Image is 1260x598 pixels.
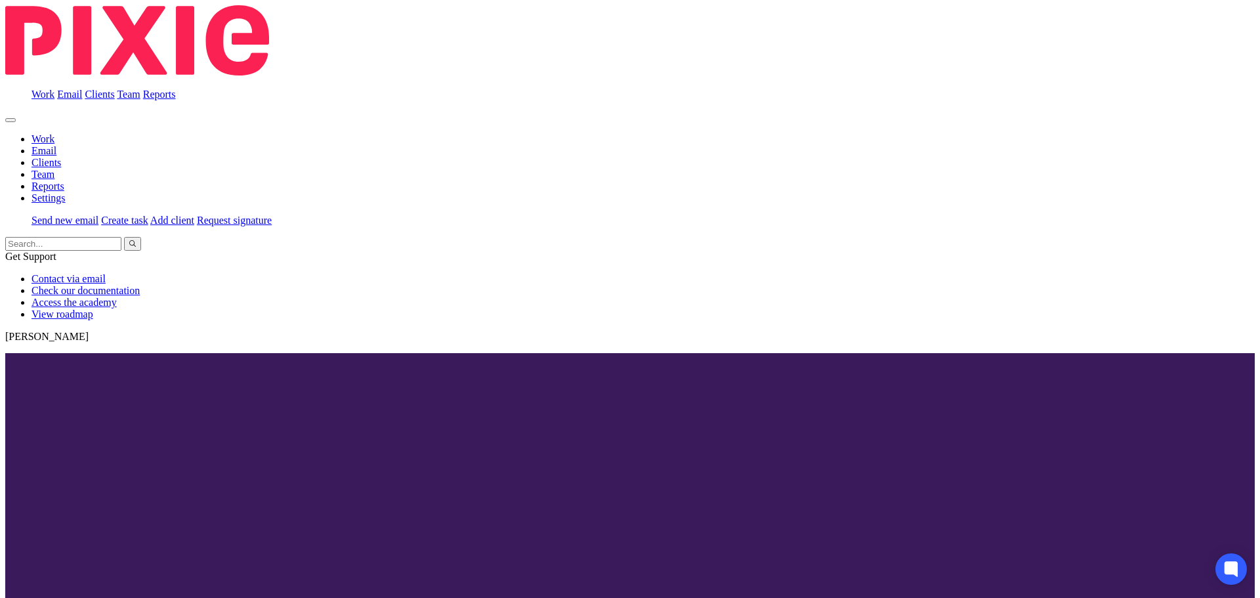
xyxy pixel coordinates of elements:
[5,5,269,75] img: Pixie
[31,145,56,156] a: Email
[31,169,54,180] a: Team
[57,89,82,100] a: Email
[5,237,121,251] input: Search
[31,309,93,320] a: View roadmap
[124,237,141,251] button: Search
[85,89,114,100] a: Clients
[31,181,64,192] a: Reports
[31,192,66,203] a: Settings
[5,331,1255,343] p: [PERSON_NAME]
[143,89,176,100] a: Reports
[31,273,106,284] a: Contact via email
[150,215,194,226] a: Add client
[31,285,140,296] a: Check our documentation
[101,215,148,226] a: Create task
[117,89,140,100] a: Team
[31,133,54,144] a: Work
[31,157,61,168] a: Clients
[31,89,54,100] a: Work
[197,215,272,226] a: Request signature
[31,215,98,226] a: Send new email
[5,251,56,262] span: Get Support
[31,297,117,308] a: Access the academy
